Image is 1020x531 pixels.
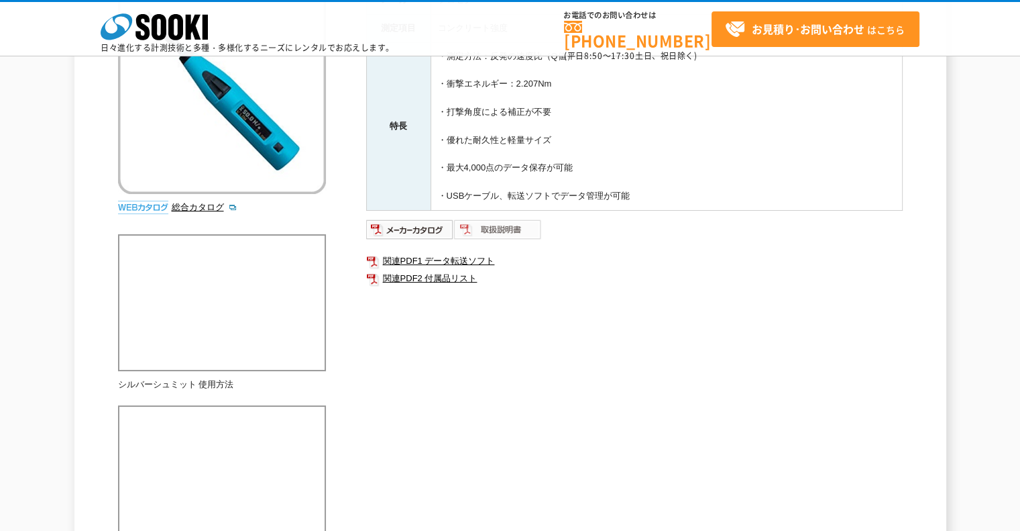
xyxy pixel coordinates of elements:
span: (平日 ～ 土日、祝日除く) [564,50,697,62]
span: はこちら [725,19,905,40]
a: 関連PDF1 データ転送ソフト [366,252,903,270]
a: 取扱説明書 [454,228,542,238]
a: お見積り･お問い合わせはこちら [712,11,919,47]
span: 8:50 [584,50,603,62]
th: 特長 [366,42,431,210]
td: ・測定方法：反発の速度比（Q値） ・衝撃エネルギー：2.207Nm ・打撃角度による補正が不要 ・優れた耐久性と軽量サイズ ・最大4,000点のデータ保存が可能 ・USBケーブル、転送ソフトでデ... [431,42,902,210]
span: 17:30 [611,50,635,62]
a: メーカーカタログ [366,228,454,238]
p: シルバーシュミット 使用方法 [118,378,326,392]
a: 総合カタログ [172,202,237,212]
a: [PHONE_NUMBER] [564,21,712,48]
img: メーカーカタログ [366,219,454,240]
p: 日々進化する計測技術と多種・多様化するニーズにレンタルでお応えします。 [101,44,394,52]
img: webカタログ [118,201,168,214]
a: 関連PDF2 付属品リスト [366,270,903,287]
strong: お見積り･お問い合わせ [752,21,864,37]
span: お電話でのお問い合わせは [564,11,712,19]
img: 取扱説明書 [454,219,542,240]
